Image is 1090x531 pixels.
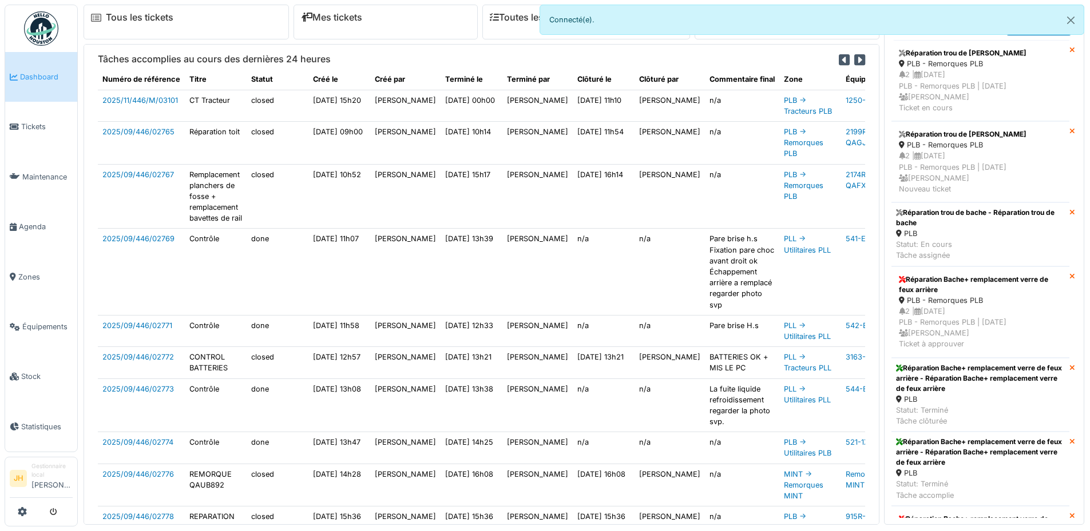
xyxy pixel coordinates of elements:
div: Statut: Terminé Tâche accomplie [896,478,1065,500]
div: PLB - Remorques PLB [899,139,1062,150]
a: MINT -> Remorques MINT [784,470,823,500]
a: 3163-BT9197 [846,353,890,361]
a: PLL -> Utilitaires PLL [784,385,831,404]
td: [DATE] 16h08 [573,464,635,506]
a: PLB -> Remorques PLB [784,170,823,201]
a: PLB -> Tracteurs PLB [784,96,832,115]
td: [PERSON_NAME] [370,432,441,464]
a: Zones [5,252,77,302]
td: La fuite liquide refroidissement regarder la photo svp. [705,378,779,432]
td: [DATE] 12h33 [441,315,502,346]
td: REMORQUE QAUB892 [185,464,247,506]
td: [PERSON_NAME] [370,378,441,432]
th: Numéro de référence [98,69,185,90]
td: closed [247,90,308,121]
span: Maintenance [22,171,73,182]
div: Gestionnaire local [31,462,73,480]
td: [PERSON_NAME] [370,315,441,346]
a: Mes tickets [301,12,362,23]
td: n/a [635,315,705,346]
td: Contrôle [185,378,247,432]
td: [PERSON_NAME] [502,229,573,315]
td: [PERSON_NAME] [370,229,441,315]
td: Contrôle [185,432,247,464]
a: Réparation Bache+ remplacement verre de feux arrière - Réparation Bache+ remplacement verre de fe... [891,432,1069,506]
div: Réparation Bache+ remplacement verre de feux arrière - Réparation Bache+ remplacement verre de fe... [896,363,1065,394]
a: Dashboard [5,52,77,102]
td: n/a [705,164,779,229]
span: Tickets [21,121,73,132]
span: Statistiques [21,421,73,432]
td: [PERSON_NAME] [370,164,441,229]
td: [DATE] 13h38 [441,378,502,432]
a: Tickets [5,102,77,151]
td: n/a [573,378,635,432]
td: [DATE] 13h21 [441,347,502,378]
a: 2025/09/446/02772 [102,353,174,361]
td: [DATE] 11h07 [308,229,370,315]
a: 2025/09/446/02765 [102,127,175,136]
a: 2199R-QAGJ402 [846,127,880,147]
td: CT Tracteur [185,90,247,121]
th: Terminé le [441,69,502,90]
td: n/a [635,378,705,432]
th: Statut [247,69,308,90]
a: 1250-2GFC174 [846,96,897,105]
td: Remplacement planchers de fosse + remplacement bavettes de rail [185,164,247,229]
a: PLB -> Utilitaires PLB [784,438,831,457]
a: 2174R-QAFX956 [846,170,880,190]
td: [PERSON_NAME] [635,347,705,378]
div: PLB - Remorques PLB [899,295,1062,306]
td: closed [247,121,308,164]
td: done [247,229,308,315]
td: [DATE] 09h00 [308,121,370,164]
a: Réparation trou de [PERSON_NAME] PLB - Remorques PLB 2 |[DATE]PLB - Remorques PLB | [DATE] [PERSO... [891,121,1069,202]
a: 2025/09/446/02773 [102,385,174,393]
div: Connecté(e). [540,5,1085,35]
th: Zone [779,69,841,90]
div: Réparation trou de [PERSON_NAME] [899,129,1062,139]
a: 544-EJ8225 [846,385,890,393]
td: closed [247,164,308,229]
a: PLB -> Remorques PLB [784,127,823,158]
div: Statut: En cours Tâche assignée [896,239,1065,261]
h6: Tâches accomplies au cours des dernières 24 heures [98,54,331,65]
td: n/a [635,229,705,315]
td: [PERSON_NAME] [635,164,705,229]
a: Tous les tickets [106,12,173,23]
td: Pare brise h.s Fixation pare choc avant droit ok Échappement arrière a remplacé regarder photo svp [705,229,779,315]
a: Agenda [5,202,77,251]
td: BATTERIES OK + MIS LE PC [705,347,779,378]
td: Pare brise H.s [705,315,779,346]
td: [PERSON_NAME] [502,378,573,432]
td: [DATE] 14h28 [308,464,370,506]
a: 2025/09/446/02774 [102,438,173,446]
td: [DATE] 13h21 [573,347,635,378]
a: Stock [5,352,77,401]
td: [DATE] 11h54 [573,121,635,164]
a: Toutes les tâches [490,12,575,23]
td: Contrôle [185,315,247,346]
th: Clôturé par [635,69,705,90]
a: 542-EJ8223 [846,321,890,330]
td: n/a [705,432,779,464]
td: n/a [573,229,635,315]
td: [DATE] 10h14 [441,121,502,164]
td: [DATE] 16h08 [441,464,502,506]
td: [PERSON_NAME] [502,164,573,229]
td: [DATE] 15h20 [308,90,370,121]
td: [PERSON_NAME] [502,121,573,164]
div: PLB [896,228,1065,239]
th: Créé par [370,69,441,90]
td: [DATE] 13h08 [308,378,370,432]
td: Réparation toit [185,121,247,164]
a: Réparation trou de [PERSON_NAME] PLB - Remorques PLB 2 |[DATE]PLB - Remorques PLB | [DATE] [PERSO... [891,40,1069,121]
td: [PERSON_NAME] [370,121,441,164]
a: 2025/09/446/02776 [102,470,174,478]
a: PLL -> Utilitaires PLL [784,234,831,254]
div: Réparation Bache+ remplacement verre de feux arrière - Réparation Bache+ remplacement verre de fe... [896,437,1065,468]
td: [PERSON_NAME] [370,90,441,121]
a: Remorques MINT [846,470,885,489]
td: [PERSON_NAME] [370,464,441,506]
a: 2025/09/446/02769 [102,234,175,243]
